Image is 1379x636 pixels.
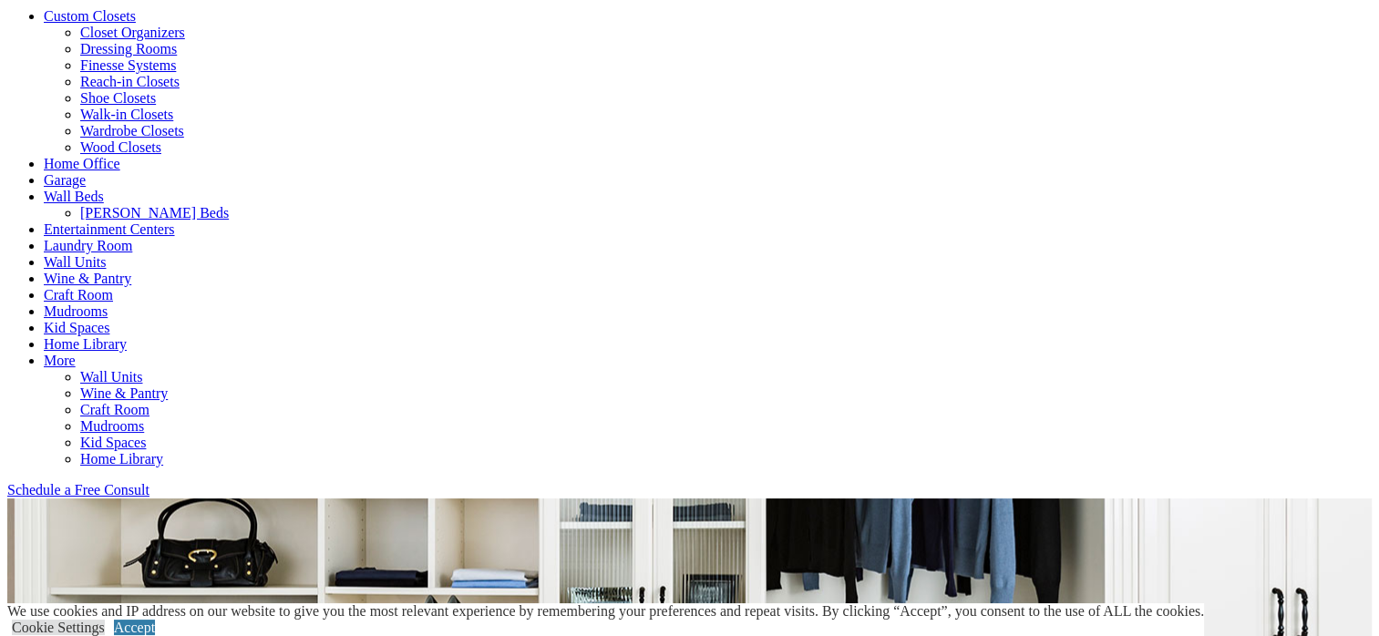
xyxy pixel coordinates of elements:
a: Garage [44,172,86,188]
a: Dressing Rooms [80,41,177,56]
a: Wall Units [80,369,142,385]
a: Wardrobe Closets [80,123,184,138]
a: Kid Spaces [80,435,146,450]
div: We use cookies and IP address on our website to give you the most relevant experience by remember... [7,603,1204,620]
a: Wall Units [44,254,106,270]
a: Wood Closets [80,139,161,155]
a: Kid Spaces [44,320,109,335]
a: Wine & Pantry [80,385,168,401]
a: Entertainment Centers [44,221,175,237]
a: Finesse Systems [80,57,176,73]
a: Reach-in Closets [80,74,180,89]
a: Home Library [44,336,127,352]
a: Mudrooms [44,303,108,319]
a: Accept [114,620,155,635]
a: Mudrooms [80,418,144,434]
a: Wall Beds [44,189,104,204]
a: Wine & Pantry [44,271,131,286]
a: More menu text will display only on big screen [44,353,76,368]
a: Schedule a Free Consult (opens a dropdown menu) [7,482,149,498]
a: [PERSON_NAME] Beds [80,205,229,221]
a: Craft Room [44,287,113,303]
a: Craft Room [80,402,149,417]
a: Laundry Room [44,238,132,253]
a: Walk-in Closets [80,107,173,122]
a: Home Library [80,451,163,467]
a: Custom Closets [44,8,136,24]
a: Home Office [44,156,120,171]
a: Closet Organizers [80,25,185,40]
a: Shoe Closets [80,90,156,106]
a: Cookie Settings [12,620,105,635]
